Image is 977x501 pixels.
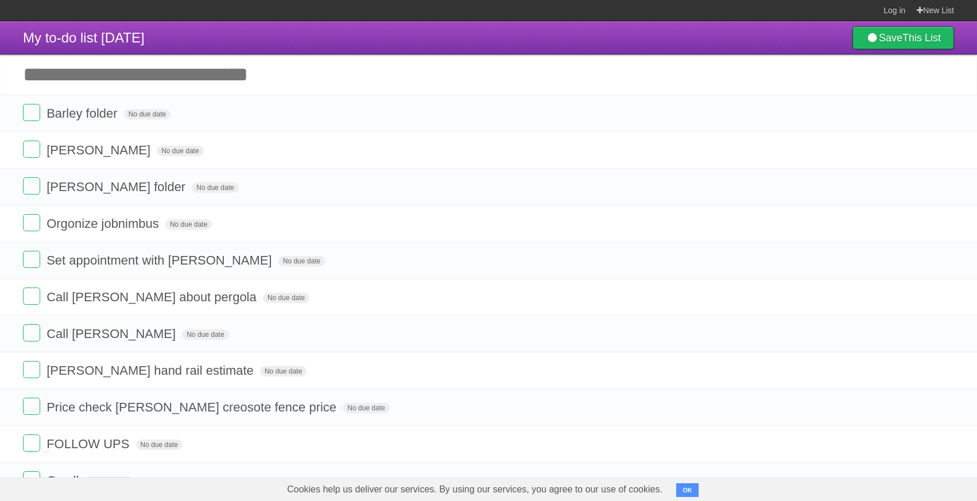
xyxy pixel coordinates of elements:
[23,30,145,45] span: My to-do list [DATE]
[46,290,259,304] span: Call [PERSON_NAME] about pergola
[23,104,40,121] label: Done
[23,177,40,195] label: Done
[260,366,307,376] span: No due date
[124,109,170,119] span: No due date
[852,26,954,49] a: SaveThis List
[23,398,40,415] label: Done
[23,324,40,341] label: Done
[343,403,389,413] span: No due date
[86,476,132,487] span: No due date
[46,400,339,414] span: Price check [PERSON_NAME] creosote fence price
[46,143,153,157] span: [PERSON_NAME]
[276,478,674,501] span: Cookies help us deliver our services. By using our services, you agree to our use of cookies.
[46,473,82,488] span: G call
[46,180,188,194] span: [PERSON_NAME] folder
[157,146,203,156] span: No due date
[23,141,40,158] label: Done
[902,32,941,44] b: This List
[263,293,309,303] span: No due date
[23,214,40,231] label: Done
[23,288,40,305] label: Done
[46,253,275,267] span: Set appointment with [PERSON_NAME]
[192,182,238,193] span: No due date
[46,106,121,121] span: Barley folder
[676,483,699,497] button: OK
[46,363,257,378] span: [PERSON_NAME] hand rail estimate
[46,437,132,451] span: FOLLOW UPS
[46,216,162,231] span: Orgonize jobnimbus
[278,256,325,266] span: No due date
[182,329,228,340] span: No due date
[165,219,212,230] span: No due date
[23,361,40,378] label: Done
[23,251,40,268] label: Done
[23,434,40,452] label: Done
[136,440,183,450] span: No due date
[46,327,179,341] span: Call [PERSON_NAME]
[23,471,40,488] label: Done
